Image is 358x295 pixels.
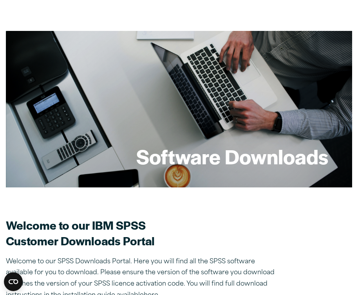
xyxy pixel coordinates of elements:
button: Open CMP widget [4,272,23,291]
h1: Software Downloads [136,143,328,170]
div: CookieBot Widget Contents [4,272,23,291]
h2: Welcome to our IBM SPSS Customer Downloads Portal [6,218,280,248]
svg: CookieBot Widget Icon [4,272,23,291]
